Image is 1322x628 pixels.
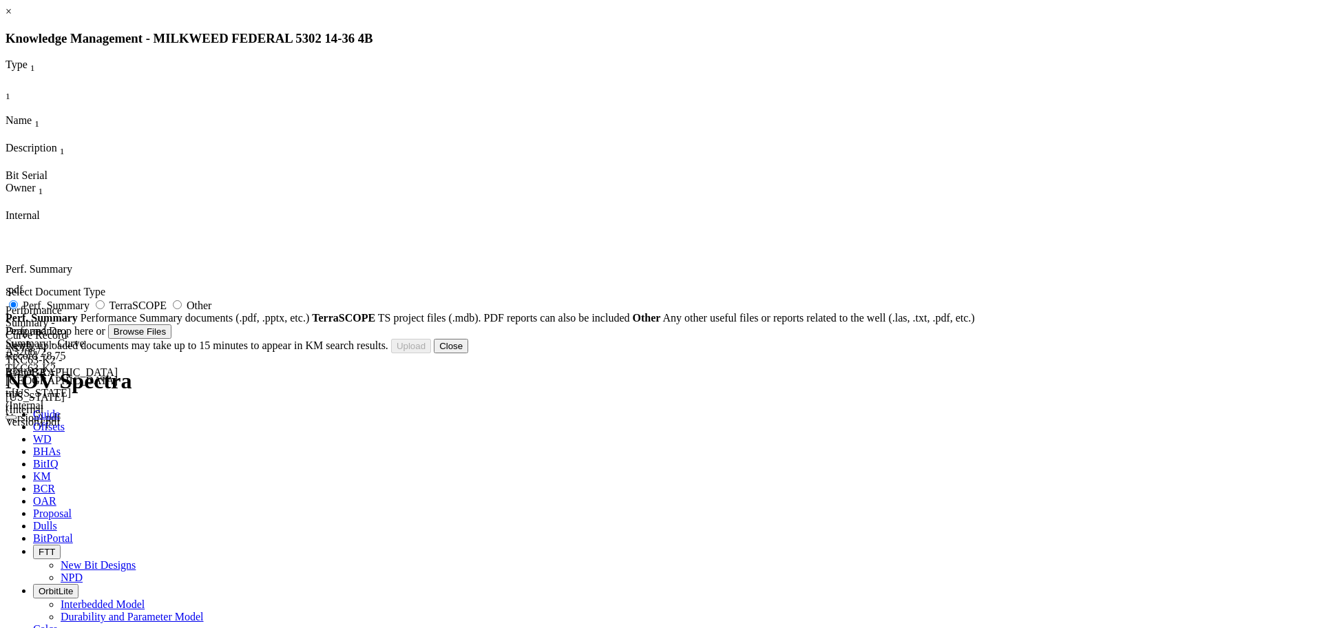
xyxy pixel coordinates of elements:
sub: 1 [34,118,39,129]
strong: TerraSCOPE [312,312,375,324]
div: Sort None [6,87,40,114]
span: or [96,325,105,337]
span: Select Document Type [6,286,105,297]
span: WD [33,433,52,445]
span: BitPortal [33,532,73,544]
span: Knowledge Management - [6,31,150,45]
span: OrbitLite [39,586,73,596]
sub: 1 [6,91,10,101]
a: Interbedded Model [61,598,145,610]
span: Performance Summary documents (.pdf, .pptx, etc.) [81,312,309,324]
span: Drag and Drop here [6,325,94,337]
a: × [6,6,12,17]
span: Bit Serial [6,169,48,181]
span: Any other useful files or reports related to the well (.las, .txt, .pdf, etc.) [663,312,975,324]
button: Browse Files [108,324,171,339]
div: BenieBA [6,366,81,379]
div: Column Menu [6,157,88,169]
strong: Perf. Summary [6,312,78,324]
div: Column Menu [6,197,81,209]
span: Sort None [30,59,35,70]
a: Durability and Parameter Model [61,611,204,622]
sub: 1 [39,186,43,196]
div: Column Menu [6,74,74,87]
input: Perf. Summary [9,300,18,309]
div: Sort None [6,114,70,142]
span: Sort None [60,142,65,154]
div: Sort None [6,142,88,169]
span: KM [33,470,51,482]
span: Dulls [33,520,57,532]
span: Guide [33,408,60,420]
div: Owner Sort None [6,182,81,197]
h1: NOV Spectra [6,368,1316,394]
span: Newly uploaded documents may take up to 15 minutes to appear in KM search results. [6,339,388,351]
span: OAR [33,495,56,507]
div: Performance Summary - Curve Record - 8.75 TKC63-K2 - [GEOGRAPHIC_DATA] - [US_STATE] (Internal Ver... [6,304,70,428]
input: Other [173,300,182,309]
div: Name Sort None [6,114,70,129]
a: New Bit Designs [61,559,136,571]
span: Internal Only [6,209,40,221]
sub: 1 [60,146,65,156]
div: Column Menu [6,129,70,142]
span: Proposal [33,507,72,519]
span: TS project files (.mdb). PDF reports can also be included [378,312,630,324]
span: Perf. Summary [6,263,72,275]
span: Sort None [34,114,39,126]
div: .pdf [6,284,40,296]
span: Perf. Summary [23,300,90,311]
strong: Other [633,312,661,324]
span: BHAs [33,446,61,457]
span: Owner [6,182,36,193]
span: BCR [33,483,55,494]
input: TerraSCOPE [96,300,105,309]
span: Offsets [33,421,65,432]
span: MILKWEED FEDERAL 5302 14-36 4B [154,31,373,45]
div: Type Sort None [6,59,74,74]
span: Name [6,114,32,126]
div: Sort None [6,182,81,209]
span: Other [187,300,211,311]
span: Sort None [39,182,43,193]
button: Close [434,339,468,353]
a: NPD [61,572,83,583]
span: Type [6,59,28,70]
span: Sort None [6,87,10,98]
span: FTT [39,547,55,557]
div: Description Sort None [6,142,88,157]
sub: 1 [30,63,35,74]
div: Column Menu [6,102,40,114]
span: Description [6,142,57,154]
span: BitIQ [33,458,58,470]
div: Sort None [6,87,40,102]
button: Upload [391,339,431,353]
div: Sort None [6,59,74,86]
span: TerraSCOPE [109,300,167,311]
